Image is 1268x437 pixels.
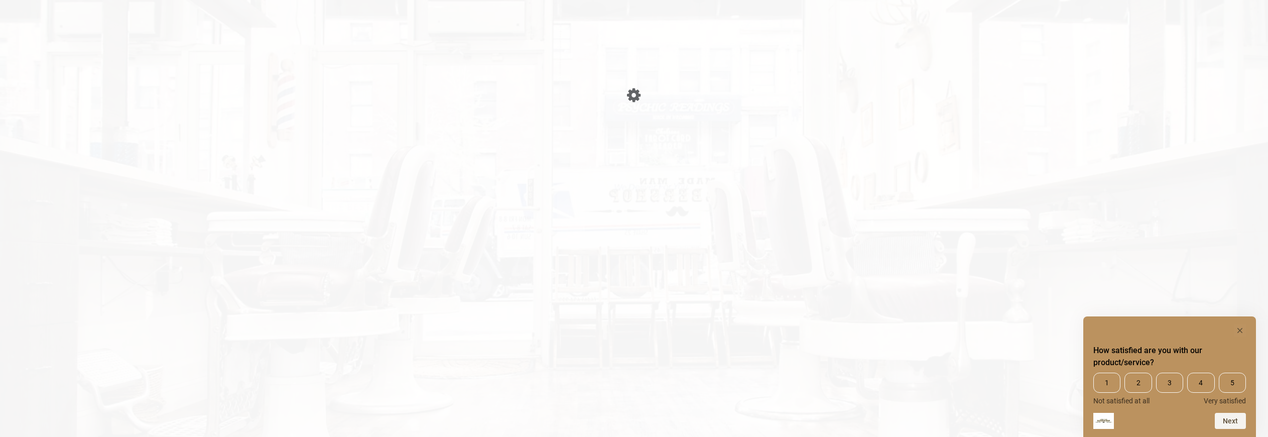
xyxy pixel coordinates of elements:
div: How satisfied are you with our product/service? Select an option from 1 to 5, with 1 being Not sa... [1093,373,1246,405]
div: How satisfied are you with our product/service? Select an option from 1 to 5, with 1 being Not sa... [1093,324,1246,429]
button: Next question [1215,413,1246,429]
span: Not satisfied at all [1093,397,1150,405]
h2: How satisfied are you with our product/service? Select an option from 1 to 5, with 1 being Not sa... [1093,345,1246,369]
button: Hide survey [1234,324,1246,337]
span: 2 [1124,373,1152,393]
span: 5 [1219,373,1246,393]
span: 3 [1156,373,1183,393]
span: 4 [1187,373,1214,393]
span: 1 [1093,373,1120,393]
span: Very satisfied [1204,397,1246,405]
